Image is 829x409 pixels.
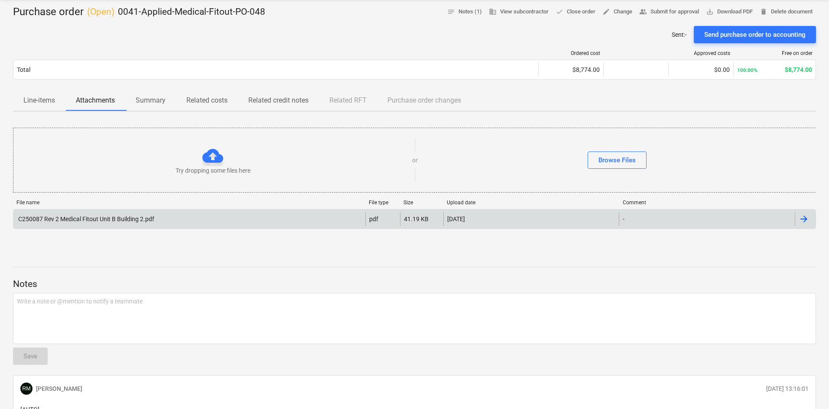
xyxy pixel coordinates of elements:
div: Free on order [737,50,813,56]
p: ( Open ) [87,6,114,18]
div: C250087 Rev 2 Medical Fitout Unit B Building 2.pdf [17,216,154,222]
small: 100.00% [737,67,757,73]
span: save_alt [706,8,714,16]
p: Related costs [186,95,228,106]
button: Delete document [756,5,816,19]
div: Browse Files [598,155,636,166]
div: [DATE] [447,216,465,222]
div: - [623,216,624,222]
button: Browse Files [588,151,647,169]
span: Delete document [760,7,813,17]
span: done [556,8,563,16]
iframe: Chat Widget [786,367,829,409]
div: Approved costs [672,50,730,56]
p: Summary [136,95,166,106]
div: Purchase order [13,5,265,19]
span: Download PDF [706,7,753,17]
div: Upload date [447,200,616,206]
div: Send purchase order to accounting [704,29,806,40]
div: Comment [623,200,792,206]
span: notes [447,8,455,16]
div: File name [16,200,362,206]
div: Ordered cost [542,50,600,56]
div: $8,774.00 [737,66,812,73]
p: Attachments [76,95,115,106]
button: View subcontractor [485,5,552,19]
div: Total [17,66,30,73]
span: Close order [556,7,595,17]
span: View subcontractor [489,7,549,17]
div: Size [403,200,440,206]
span: delete [760,8,767,16]
span: business [489,8,497,16]
button: Send purchase order to accounting [694,26,816,43]
div: $8,774.00 [542,66,600,73]
div: File type [369,200,397,206]
button: Submit for approval [636,5,702,19]
p: 0041-Applied-Medical-Fitout-PO-048 [118,6,265,18]
span: people_alt [639,8,647,16]
div: $0.00 [672,66,730,73]
p: [DATE] 13:16:01 [766,384,809,393]
span: Submit for approval [639,7,699,17]
button: Download PDF [702,5,756,19]
p: or [412,156,418,164]
p: Sent : - [672,30,687,39]
button: Notes (1) [444,5,485,19]
div: Try dropping some files hereorBrowse Files [13,128,817,193]
div: Rowan MacDonald [20,383,33,395]
button: Close order [552,5,599,19]
span: edit [602,8,610,16]
p: Try dropping some files here [176,166,250,175]
span: Change [602,7,632,17]
p: [PERSON_NAME] [36,384,82,393]
button: Change [599,5,636,19]
span: Notes (1) [447,7,482,17]
div: 41.19 KB [404,216,429,222]
p: Notes [13,278,816,290]
p: Line-items [23,95,55,106]
span: RM [22,386,31,392]
p: Related credit notes [248,95,309,106]
div: pdf [369,216,378,222]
